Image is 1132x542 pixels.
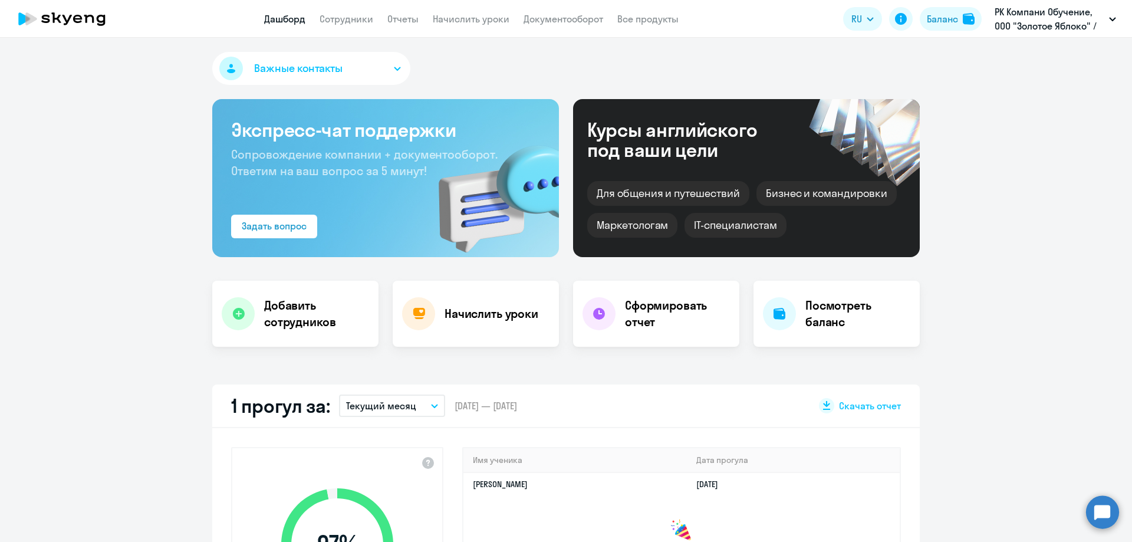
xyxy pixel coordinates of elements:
a: [DATE] [696,479,728,490]
span: Важные контакты [254,61,343,76]
span: [DATE] — [DATE] [455,399,517,412]
div: Маркетологам [587,213,677,238]
a: Отчеты [387,13,419,25]
a: Начислить уроки [433,13,509,25]
div: Задать вопрос [242,219,307,233]
span: Сопровождение компании + документооборот. Ответим на ваш вопрос за 5 минут! [231,147,498,178]
div: Баланс [927,12,958,26]
div: Бизнес и командировки [756,181,897,206]
a: Все продукты [617,13,679,25]
button: Балансbalance [920,7,982,31]
h2: 1 прогул за: [231,394,330,418]
a: Документооборот [524,13,603,25]
button: Текущий месяц [339,395,445,417]
h4: Посмотреть баланс [805,297,910,330]
th: Имя ученика [463,448,687,472]
a: Дашборд [264,13,305,25]
h4: Сформировать отчет [625,297,730,330]
button: Задать вопрос [231,215,317,238]
div: Курсы английского под ваши цели [587,120,789,160]
button: RU [843,7,882,31]
a: Сотрудники [320,13,373,25]
h3: Экспресс-чат поддержки [231,118,540,142]
img: bg-img [422,124,559,257]
h4: Добавить сотрудников [264,297,369,330]
img: balance [963,13,975,25]
th: Дата прогула [687,448,900,472]
div: Для общения и путешествий [587,181,749,206]
p: РК Компани Обучение, ООО "Золотое Яблоко" / Золотое яблоко (Gold Apple) [995,5,1104,33]
div: IT-специалистам [685,213,786,238]
a: [PERSON_NAME] [473,479,528,490]
button: РК Компани Обучение, ООО "Золотое Яблоко" / Золотое яблоко (Gold Apple) [989,5,1122,33]
p: Текущий месяц [346,399,416,413]
span: RU [851,12,862,26]
span: Скачать отчет [839,399,901,412]
button: Важные контакты [212,52,410,85]
h4: Начислить уроки [445,306,538,322]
